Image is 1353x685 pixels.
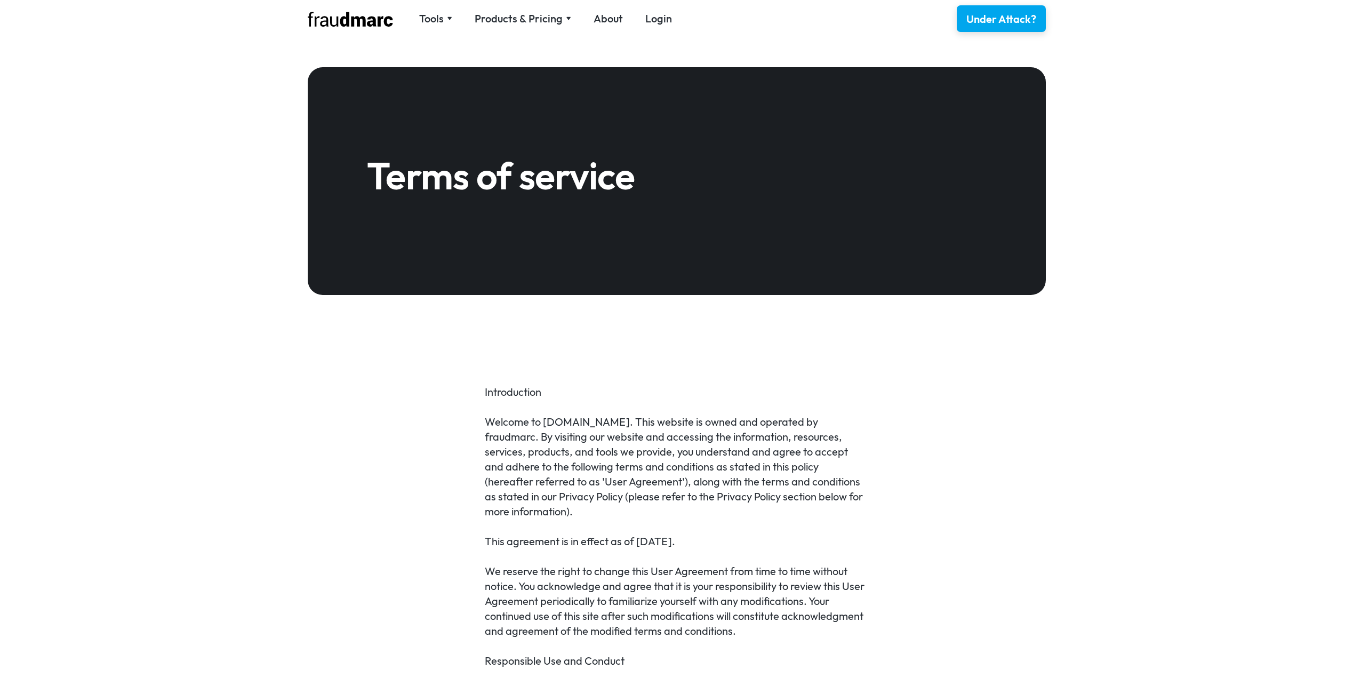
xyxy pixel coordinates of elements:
a: Under Attack? [957,5,1046,32]
h1: Terms of service [367,157,986,194]
div: Under Attack? [966,12,1036,27]
p: Welcome to [DOMAIN_NAME]. This website is owned and operated by fraudmarc. By visiting our websit... [485,415,868,519]
p: Responsible Use and Conduct [485,654,868,668]
a: About [594,11,623,26]
div: Products & Pricing [475,11,571,26]
div: Products & Pricing [475,11,563,26]
a: Login [645,11,672,26]
p: This agreement is in effect as of [DATE]. [485,534,868,549]
p: Introduction [485,385,868,400]
p: We reserve the right to change this User Agreement from time to time without notice. You acknowle... [485,564,868,639]
div: Tools [419,11,452,26]
div: Tools [419,11,444,26]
